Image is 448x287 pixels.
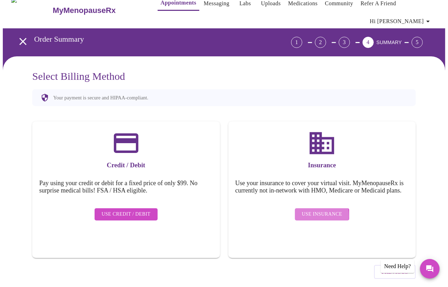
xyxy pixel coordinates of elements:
div: Need Help? [381,260,414,273]
div: 3 [339,37,350,48]
span: Hi [PERSON_NAME] [370,16,432,26]
div: 2 [315,37,326,48]
span: Use Insurance [302,210,342,219]
button: Hi [PERSON_NAME] [367,14,435,28]
div: 4 [363,37,374,48]
h3: Select Billing Method [32,70,416,82]
button: Use Credit / Debit [95,208,158,220]
span: Use Credit / Debit [102,210,151,219]
div: 5 [412,37,423,48]
button: Messages [420,259,440,279]
div: 1 [291,37,302,48]
button: open drawer [13,31,33,52]
h3: MyMenopauseRx [53,6,116,15]
p: Your payment is secure and HIPAA-compliant. [53,95,148,101]
button: Use Insurance [295,208,349,220]
button: Previous [374,265,416,279]
h3: Insurance [235,161,409,169]
h3: Order Summary [34,35,252,44]
span: SUMMARY [377,40,402,45]
h5: Pay using your credit or debit for a fixed price of only $99. No surprise medical bills! FSA / HS... [39,180,213,194]
h3: Credit / Debit [39,161,213,169]
h5: Use your insurance to cover your virtual visit. MyMenopauseRx is currently not in-network with HM... [235,180,409,194]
